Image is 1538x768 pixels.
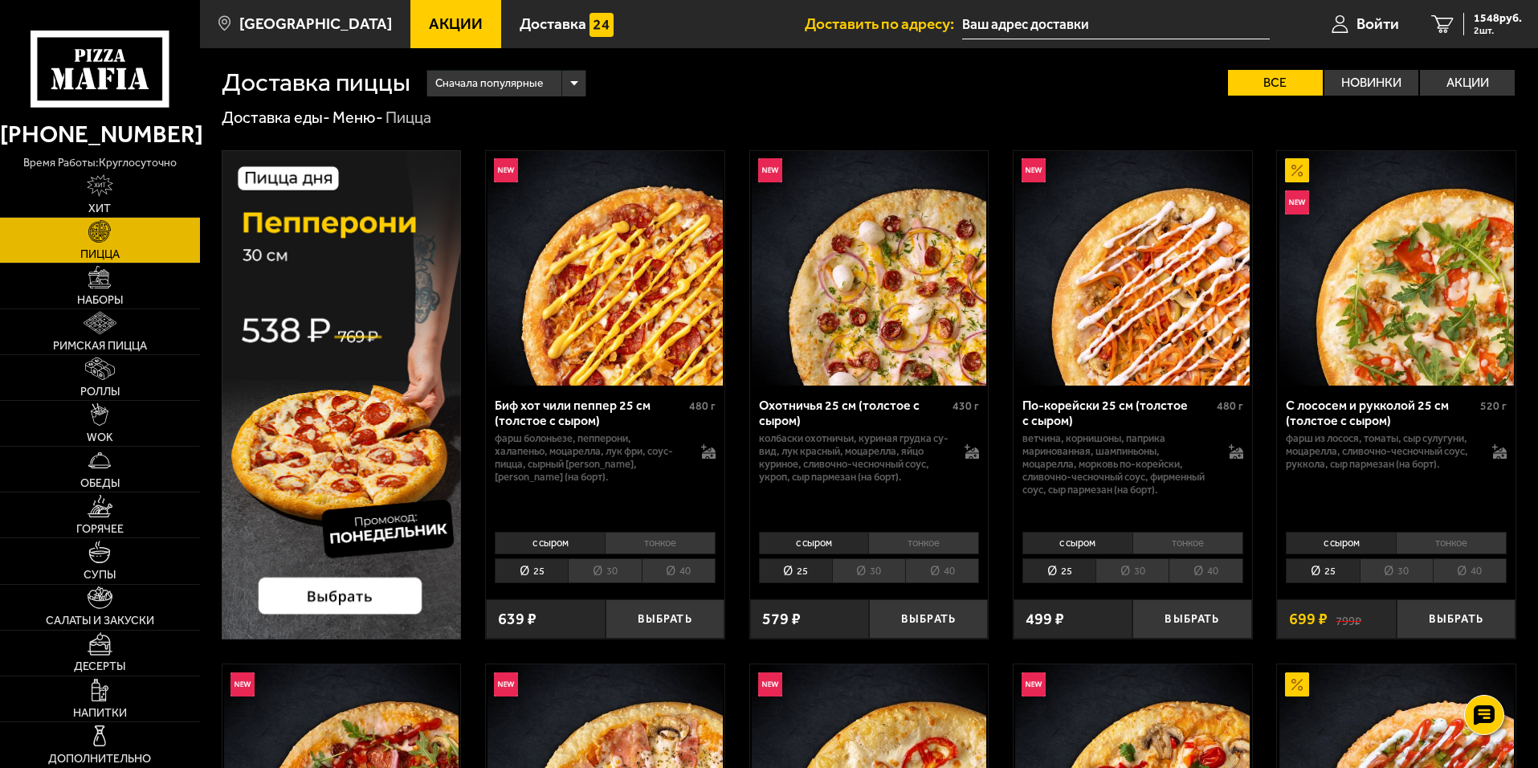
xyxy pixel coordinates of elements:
[758,158,782,182] img: Новинка
[495,432,685,484] p: фарш болоньезе, пепперони, халапеньо, моцарелла, лук фри, соус-пицца, сырный [PERSON_NAME], [PERS...
[1014,151,1252,386] a: НовинкаПо-корейски 25 см (толстое с сыром)
[1022,158,1046,182] img: Новинка
[495,398,685,428] div: Биф хот чили пеппер 25 см (толстое с сыром)
[1474,26,1522,35] span: 2 шт.
[87,432,113,443] span: WOK
[435,68,543,99] span: Сначала популярные
[80,478,120,489] span: Обеды
[1336,611,1361,627] s: 799 ₽
[759,532,869,554] li: с сыром
[1015,151,1250,386] img: По-корейски 25 см (толстое с сыром)
[1022,398,1213,428] div: По-корейски 25 см (толстое с сыром)
[1480,399,1507,413] span: 520 г
[46,615,154,627] span: Салаты и закуски
[494,672,518,697] img: Новинка
[868,532,979,554] li: тонкое
[1022,532,1132,554] li: с сыром
[53,341,147,352] span: Римская пицца
[1397,599,1516,639] button: Выбрать
[486,151,724,386] a: НовинкаБиф хот чили пеппер 25 см (толстое с сыром)
[239,16,392,31] span: [GEOGRAPHIC_DATA]
[222,108,330,127] a: Доставка еды-
[1285,190,1309,214] img: Новинка
[1474,13,1522,24] span: 1548 руб.
[1022,432,1213,496] p: ветчина, корнишоны, паприка маринованная, шампиньоны, моцарелла, морковь по-корейски, сливочно-че...
[1026,611,1064,627] span: 499 ₽
[495,558,568,583] li: 25
[494,158,518,182] img: Новинка
[1132,532,1243,554] li: тонкое
[750,151,989,386] a: НовинкаОхотничья 25 см (толстое с сыром)
[498,611,536,627] span: 639 ₽
[1279,151,1514,386] img: С лососем и рукколой 25 см (толстое с сыром)
[642,558,716,583] li: 40
[80,386,120,398] span: Роллы
[832,558,905,583] li: 30
[429,16,483,31] span: Акции
[1169,558,1242,583] li: 40
[386,108,431,129] div: Пицца
[1324,70,1419,96] label: Новинки
[77,295,123,306] span: Наборы
[1420,70,1515,96] label: Акции
[84,570,116,581] span: Супы
[1022,672,1046,697] img: Новинка
[1277,151,1516,386] a: АкционныйНовинкаС лососем и рукколой 25 см (толстое с сыром)
[1286,432,1476,471] p: фарш из лосося, томаты, сыр сулугуни, моцарелла, сливочно-чесночный соус, руккола, сыр пармезан (...
[905,558,979,583] li: 40
[759,398,949,428] div: Охотничья 25 см (толстое с сыром)
[520,16,586,31] span: Доставка
[76,524,124,535] span: Горячее
[758,672,782,697] img: Новинка
[88,203,111,214] span: Хит
[589,13,614,37] img: 15daf4d41897b9f0e9f617042186c801.svg
[953,399,979,413] span: 430 г
[1286,532,1396,554] li: с сыром
[1286,398,1476,428] div: С лососем и рукколой 25 см (толстое с сыром)
[1022,558,1095,583] li: 25
[1356,16,1399,31] span: Войти
[568,558,641,583] li: 30
[689,399,716,413] span: 480 г
[1285,158,1309,182] img: Акционный
[48,754,151,765] span: Дополнительно
[805,16,962,31] span: Доставить по адресу:
[495,532,605,554] li: с сыром
[759,558,832,583] li: 25
[488,151,722,386] img: Биф хот чили пеппер 25 см (толстое с сыром)
[74,661,125,672] span: Десерты
[606,599,724,639] button: Выбрать
[1360,558,1433,583] li: 30
[80,249,120,260] span: Пицца
[1289,611,1328,627] span: 699 ₽
[962,10,1270,39] input: Ваш адрес доставки
[752,151,986,386] img: Охотничья 25 см (толстое с сыром)
[605,532,716,554] li: тонкое
[1228,70,1323,96] label: Все
[1286,558,1359,583] li: 25
[869,599,988,639] button: Выбрать
[1217,399,1243,413] span: 480 г
[1285,672,1309,697] img: Акционный
[1433,558,1507,583] li: 40
[222,70,410,96] h1: Доставка пиццы
[230,672,255,697] img: Новинка
[1396,532,1507,554] li: тонкое
[1132,599,1251,639] button: Выбрать
[73,708,127,719] span: Напитки
[332,108,383,127] a: Меню-
[762,611,801,627] span: 579 ₽
[759,432,949,484] p: колбаски охотничьи, куриная грудка су-вид, лук красный, моцарелла, яйцо куриное, сливочно-чесночн...
[1095,558,1169,583] li: 30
